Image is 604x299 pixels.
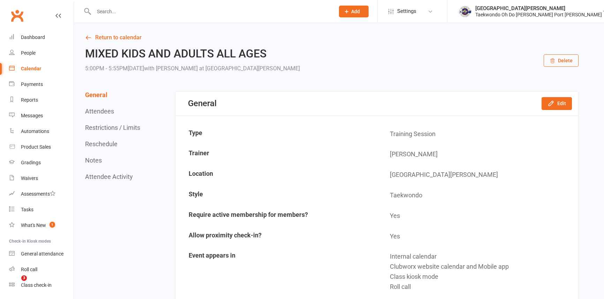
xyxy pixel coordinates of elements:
[390,262,573,272] div: Clubworx website calendar and Mobile app
[85,48,300,60] h2: MIXED KIDS AND ADULTS ALL AGES
[9,30,74,45] a: Dashboard
[475,5,602,11] div: [GEOGRAPHIC_DATA][PERSON_NAME]
[176,227,377,246] td: Allow proximity check-in?
[21,34,45,40] div: Dashboard
[21,66,41,71] div: Calendar
[339,6,369,17] button: Add
[21,267,37,272] div: Roll call
[92,7,330,16] input: Search...
[85,108,114,115] button: Attendees
[9,171,74,186] a: Waivers
[85,140,118,148] button: Reschedule
[9,45,74,61] a: People
[377,206,578,226] td: Yes
[377,227,578,246] td: Yes
[390,272,573,282] div: Class kiosk mode
[188,99,217,108] div: General
[542,97,572,110] button: Edit
[458,5,472,18] img: thumb_image1517475016.png
[9,277,74,293] a: Class kiosk mode
[21,191,55,197] div: Assessments
[9,108,74,124] a: Messages
[176,124,377,144] td: Type
[21,222,46,228] div: What's New
[21,144,51,150] div: Product Sales
[9,92,74,108] a: Reports
[7,275,24,292] iframe: Intercom live chat
[8,7,26,24] a: Clubworx
[85,157,102,164] button: Notes
[176,186,377,205] td: Style
[21,97,38,103] div: Reports
[9,77,74,92] a: Payments
[397,3,416,19] span: Settings
[377,165,578,185] td: [GEOGRAPHIC_DATA][PERSON_NAME]
[9,262,74,277] a: Roll call
[85,173,133,180] button: Attendee Activity
[9,246,74,262] a: General attendance kiosk mode
[21,81,43,87] div: Payments
[377,186,578,205] td: Taekwondo
[390,252,573,262] div: Internal calendar
[390,282,573,292] div: Roll call
[9,155,74,171] a: Gradings
[377,124,578,144] td: Training Session
[85,124,140,131] button: Restrictions / Limits
[50,222,55,228] span: 1
[176,165,377,185] td: Location
[21,50,36,56] div: People
[176,247,377,297] td: Event appears in
[199,65,300,72] span: at [GEOGRAPHIC_DATA][PERSON_NAME]
[9,61,74,77] a: Calendar
[9,186,74,202] a: Assessments
[475,11,602,18] div: Taekwondo Oh Do [PERSON_NAME] Port [PERSON_NAME]
[21,175,38,181] div: Waivers
[21,160,41,165] div: Gradings
[351,9,360,14] span: Add
[176,144,377,164] td: Trainer
[85,91,107,99] button: General
[9,202,74,218] a: Tasks
[85,64,300,73] div: 5:00PM - 5:55PM[DATE]
[21,207,33,212] div: Tasks
[9,218,74,233] a: What's New1
[21,275,27,281] span: 3
[21,113,43,118] div: Messages
[176,206,377,226] td: Require active membership for members?
[21,282,52,288] div: Class check-in
[85,33,579,42] a: Return to calendar
[144,65,198,72] span: with [PERSON_NAME]
[21,128,49,134] div: Automations
[9,139,74,155] a: Product Sales
[377,144,578,164] td: [PERSON_NAME]
[9,124,74,139] a: Automations
[544,54,579,67] button: Delete
[21,251,63,257] div: General attendance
